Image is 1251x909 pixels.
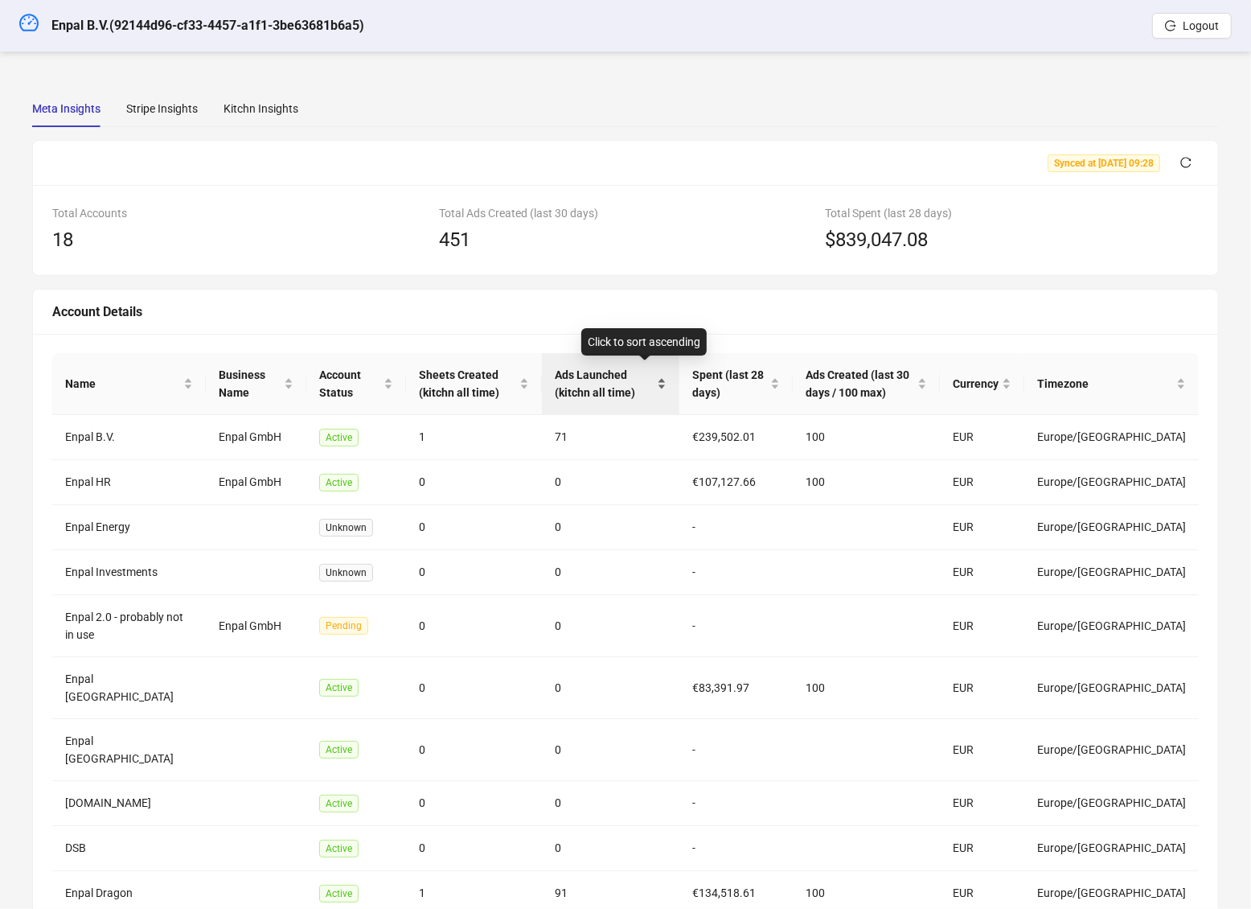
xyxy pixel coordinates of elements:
td: Europe/[GEOGRAPHIC_DATA] [1024,595,1199,657]
td: - [679,550,793,595]
span: dashboard [19,13,39,32]
span: Sheets Created (kitchn all time) [419,366,516,401]
td: Enpal Energy [52,505,206,550]
span: Ads Created (last 30 days / 100 max) [806,366,914,401]
span: Active [319,474,359,492]
th: Account Status [306,353,407,415]
div: Total Spent (last 28 days) [825,204,1199,222]
th: Ads Launched (kitchn all time) [542,353,679,415]
th: Timezone [1024,353,1199,415]
td: - [679,719,793,781]
td: Enpal HR [52,460,206,505]
div: Kitchn Insights [224,100,298,117]
td: 0 [406,826,542,871]
td: EUR [940,460,1024,505]
td: - [679,826,793,871]
td: Europe/[GEOGRAPHIC_DATA] [1024,781,1199,826]
th: Name [52,353,206,415]
td: EUR [940,550,1024,595]
span: Active [319,741,359,759]
td: 0 [406,550,542,595]
div: Total Ads Created (last 30 days) [439,204,813,222]
td: 0 [406,460,542,505]
td: 0 [542,719,679,781]
td: Europe/[GEOGRAPHIC_DATA] [1024,550,1199,595]
td: 0 [406,781,542,826]
span: Active [319,840,359,858]
td: Enpal GmbH [206,415,306,460]
td: Enpal [GEOGRAPHIC_DATA] [52,657,206,719]
td: 0 [542,460,679,505]
span: Active [319,429,359,446]
td: EUR [940,781,1024,826]
td: 0 [406,657,542,719]
td: 100 [793,415,940,460]
div: Click to sort ascending [581,328,707,356]
td: EUR [940,719,1024,781]
td: Enpal [GEOGRAPHIC_DATA] [52,719,206,781]
td: Europe/[GEOGRAPHIC_DATA] [1024,415,1199,460]
span: Spent (last 28 days) [692,366,767,401]
td: 0 [406,505,542,550]
span: Business Name [219,366,281,401]
td: Enpal 2.0 - probably not in use [52,595,206,657]
span: Unknown [319,519,373,537]
span: $839,047.08 [825,225,928,256]
span: Name [65,375,180,393]
td: - [679,595,793,657]
td: 0 [542,550,679,595]
td: 0 [406,719,542,781]
td: 71 [542,415,679,460]
span: Currency [953,375,999,393]
span: Active [319,679,359,697]
td: EUR [940,505,1024,550]
div: Account Details [52,302,1199,322]
td: DSB [52,826,206,871]
th: Spent (last 28 days) [679,353,793,415]
button: Logout [1152,13,1232,39]
span: 451 [439,228,470,251]
span: Synced at [DATE] 09:28 [1048,154,1160,172]
td: EUR [940,826,1024,871]
td: 0 [542,657,679,719]
h5: Enpal B.V. ( 92144d96-cf33-4457-a1f1-3be63681b6a5 ) [51,16,364,35]
span: Active [319,795,359,812]
div: Stripe Insights [126,100,198,117]
td: €83,391.97 [679,657,793,719]
td: €107,127.66 [679,460,793,505]
td: 1 [406,415,542,460]
td: 0 [542,505,679,550]
td: €239,502.01 [679,415,793,460]
td: 100 [793,460,940,505]
th: Ads Created (last 30 days / 100 max) [793,353,940,415]
span: 18 [52,228,73,251]
div: Total Accounts [52,204,426,222]
td: Enpal GmbH [206,595,306,657]
td: EUR [940,415,1024,460]
span: Logout [1183,19,1219,32]
td: 0 [542,826,679,871]
td: EUR [940,657,1024,719]
span: reload [1180,157,1192,168]
td: - [679,505,793,550]
span: Ads Launched (kitchn all time) [555,366,654,401]
td: EUR [940,595,1024,657]
th: Sheets Created (kitchn all time) [406,353,542,415]
td: Enpal Investments [52,550,206,595]
td: Europe/[GEOGRAPHIC_DATA] [1024,826,1199,871]
span: logout [1165,20,1176,31]
td: Enpal GmbH [206,460,306,505]
span: Unknown [319,564,373,582]
td: 0 [406,595,542,657]
td: Europe/[GEOGRAPHIC_DATA] [1024,719,1199,781]
span: Account Status [319,366,381,401]
div: Meta Insights [32,100,100,117]
td: Europe/[GEOGRAPHIC_DATA] [1024,505,1199,550]
td: - [679,781,793,826]
td: 0 [542,781,679,826]
td: Enpal B.V. [52,415,206,460]
th: Currency [940,353,1024,415]
span: Pending [319,617,368,635]
td: 0 [542,595,679,657]
td: Europe/[GEOGRAPHIC_DATA] [1024,460,1199,505]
